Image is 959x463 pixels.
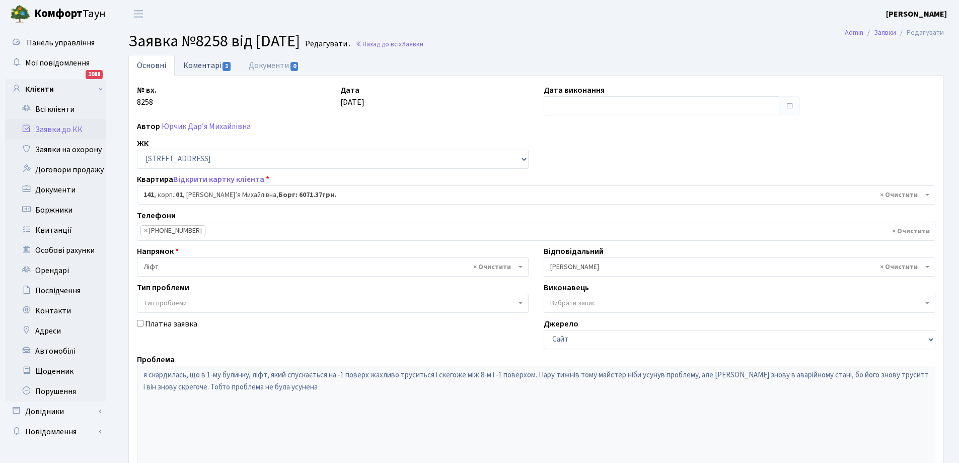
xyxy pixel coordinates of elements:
span: Вибрати запис [550,298,596,308]
div: 1088 [86,70,103,79]
span: 1 [223,62,231,71]
a: [PERSON_NAME] [886,8,947,20]
a: Коментарі [175,55,240,76]
a: Посвідчення [5,281,106,301]
button: Переключити навігацію [126,6,151,22]
a: Орендарі [5,260,106,281]
span: Тип проблеми [143,298,187,308]
a: Клієнти [5,79,106,99]
label: Дата виконання [544,84,605,96]
a: Заявки [874,27,896,38]
a: Боржники [5,200,106,220]
small: Редагувати . [303,39,350,49]
label: Дата [340,84,359,96]
b: 141 [143,190,154,200]
span: × [144,226,147,236]
div: 8258 [129,84,333,115]
label: Платна заявка [145,318,197,330]
span: Ліфт [137,257,529,277]
a: Документи [240,55,308,76]
span: Видалити всі елементи [473,262,511,272]
a: Юрчик Дар’я Михайлівна [162,121,251,132]
b: [PERSON_NAME] [886,9,947,20]
span: <b>141</b>, корп.: <b>01</b>, Юрчик Дар’я Михайлівна, <b>Борг: 6071.37грн.</b> [143,190,923,200]
a: Заявки на охорону [5,140,106,160]
span: 0 [290,62,299,71]
span: Синельник С.В. [550,262,923,272]
img: logo.png [10,4,30,24]
span: Видалити всі елементи [880,262,918,272]
span: Ліфт [143,262,516,272]
label: Проблема [137,354,175,366]
div: [DATE] [333,84,536,115]
label: № вх. [137,84,157,96]
a: Довідники [5,402,106,422]
a: Основні [128,55,175,76]
label: Автор [137,120,160,133]
a: Особові рахунки [5,240,106,260]
label: Джерело [544,318,578,330]
a: Панель управління [5,33,106,53]
span: <b>141</b>, корп.: <b>01</b>, Юрчик Дар’я Михайлівна, <b>Борг: 6071.37грн.</b> [137,185,935,205]
span: Заявка №8258 від [DATE] [128,30,300,53]
li: Редагувати [896,27,944,38]
span: Таун [34,6,106,23]
a: Назад до всіхЗаявки [355,39,423,49]
label: Виконавець [544,282,589,294]
label: Квартира [137,173,269,185]
a: Документи [5,180,106,200]
a: Контакти [5,301,106,321]
a: Порушення [5,381,106,402]
b: 01 [176,190,183,200]
a: Заявки до КК [5,119,106,140]
a: Повідомлення [5,422,106,442]
label: Тип проблеми [137,282,189,294]
li: +380503578440 [140,225,205,236]
label: Відповідальний [544,245,604,257]
span: Синельник С.В. [544,257,935,277]
a: Admin [845,27,863,38]
span: Мої повідомлення [25,57,90,69]
span: Панель управління [27,37,95,48]
a: Всі клієнти [5,99,106,119]
a: Щоденник [5,361,106,381]
label: Телефони [137,210,176,222]
a: Автомобілі [5,341,106,361]
nav: breadcrumb [830,22,959,43]
label: Напрямок [137,245,179,257]
a: Договори продажу [5,160,106,180]
span: Видалити всі елементи [880,190,918,200]
a: Мої повідомлення1088 [5,53,106,73]
span: Видалити всі елементи [892,226,930,236]
label: ЖК [137,138,149,150]
a: Відкрити картку клієнта [173,174,264,185]
a: Адреси [5,321,106,341]
a: Квитанції [5,220,106,240]
span: Заявки [402,39,423,49]
b: Борг: 6071.37грн. [278,190,336,200]
b: Комфорт [34,6,83,22]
